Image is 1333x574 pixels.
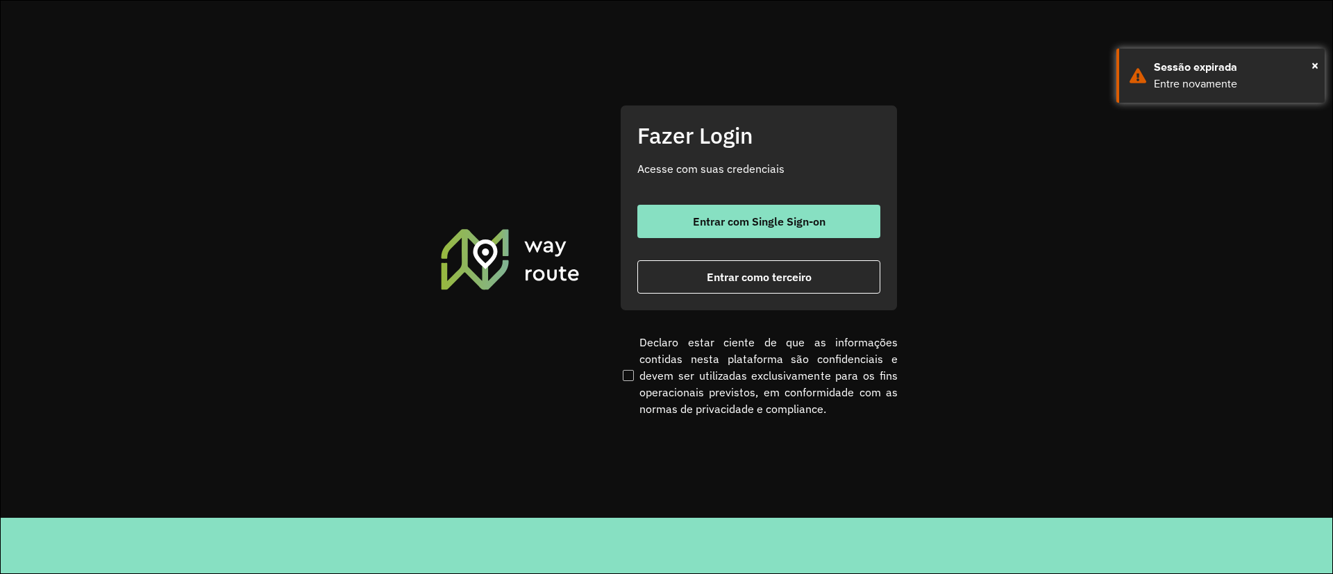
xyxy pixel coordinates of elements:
p: Acesse com suas credenciais [637,160,880,177]
div: Entre novamente [1154,76,1314,92]
button: button [637,260,880,294]
button: Close [1311,55,1318,76]
span: Entrar com Single Sign-on [693,216,825,227]
span: × [1311,55,1318,76]
h2: Fazer Login [637,122,880,149]
button: button [637,205,880,238]
span: Entrar como terceiro [707,271,812,282]
img: Roteirizador AmbevTech [439,227,582,291]
label: Declaro estar ciente de que as informações contidas nesta plataforma são confidenciais e devem se... [620,334,898,417]
div: Sessão expirada [1154,59,1314,76]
